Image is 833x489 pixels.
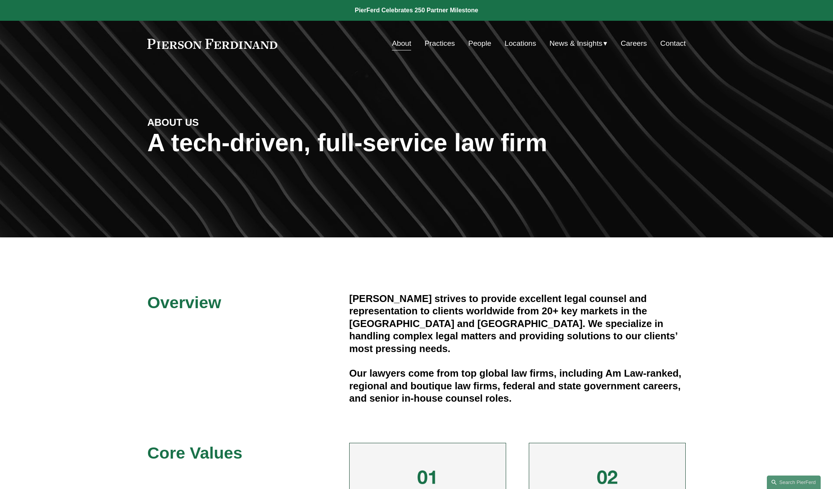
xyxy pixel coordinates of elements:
h1: A tech-driven, full-service law firm [147,129,686,157]
a: Contact [660,36,686,51]
a: People [468,36,491,51]
a: Practices [425,36,455,51]
a: Careers [621,36,647,51]
h4: [PERSON_NAME] strives to provide excellent legal counsel and representation to clients worldwide ... [349,292,686,355]
a: Locations [505,36,536,51]
span: Core Values [147,444,242,462]
a: folder dropdown [550,36,608,51]
strong: ABOUT US [147,117,199,128]
span: Overview [147,293,221,312]
a: Search this site [767,476,821,489]
a: About [392,36,411,51]
span: News & Insights [550,37,603,50]
h4: Our lawyers come from top global law firms, including Am Law-ranked, regional and boutique law fi... [349,367,686,404]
